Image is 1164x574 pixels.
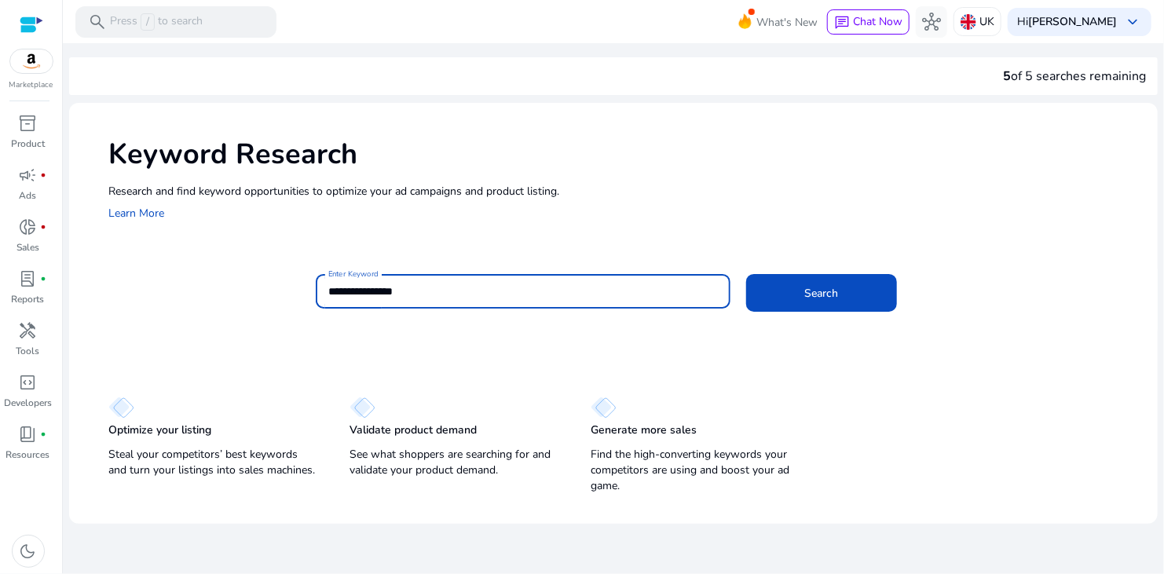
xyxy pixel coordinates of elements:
[827,9,910,35] button: chatChat Now
[19,269,38,288] span: lab_profile
[853,14,902,29] span: Chat Now
[11,137,45,151] p: Product
[805,285,839,302] span: Search
[108,422,211,438] p: Optimize your listing
[10,49,53,73] img: amazon.svg
[108,206,164,221] a: Learn More
[834,15,850,31] span: chat
[19,218,38,236] span: donut_small
[16,344,40,358] p: Tools
[19,166,38,185] span: campaign
[20,188,37,203] p: Ads
[108,183,1142,199] p: Research and find keyword opportunities to optimize your ad campaigns and product listing.
[1028,14,1117,29] b: [PERSON_NAME]
[1017,16,1117,27] p: Hi
[19,425,38,444] span: book_4
[1003,67,1146,86] div: of 5 searches remaining
[6,448,50,462] p: Resources
[19,321,38,340] span: handyman
[16,240,39,254] p: Sales
[108,447,318,478] p: Steal your competitors’ best keywords and turn your listings into sales machines.
[41,431,47,437] span: fiber_manual_record
[9,79,53,91] p: Marketplace
[41,276,47,282] span: fiber_manual_record
[19,373,38,392] span: code_blocks
[108,397,134,419] img: diamond.svg
[591,397,617,419] img: diamond.svg
[591,447,800,494] p: Find the high-converting keywords your competitors are using and boost your ad game.
[141,13,155,31] span: /
[108,137,1142,171] h1: Keyword Research
[756,9,818,36] span: What's New
[88,13,107,31] span: search
[591,422,697,438] p: Generate more sales
[41,224,47,230] span: fiber_manual_record
[328,269,379,280] mat-label: Enter Keyword
[961,14,976,30] img: uk.svg
[979,8,994,35] p: UK
[922,13,941,31] span: hub
[41,172,47,178] span: fiber_manual_record
[12,292,45,306] p: Reports
[1123,13,1142,31] span: keyboard_arrow_down
[746,274,897,312] button: Search
[19,542,38,561] span: dark_mode
[110,13,203,31] p: Press to search
[350,447,559,478] p: See what shoppers are searching for and validate your product demand.
[350,397,375,419] img: diamond.svg
[350,422,477,438] p: Validate product demand
[19,114,38,133] span: inventory_2
[4,396,52,410] p: Developers
[916,6,947,38] button: hub
[1003,68,1011,85] span: 5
